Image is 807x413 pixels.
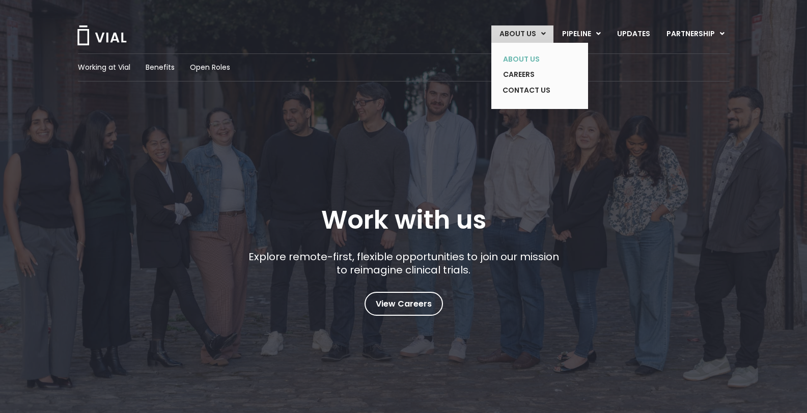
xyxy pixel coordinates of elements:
h1: Work with us [321,205,486,235]
a: Open Roles [190,62,230,73]
a: UPDATES [609,25,658,43]
a: Working at Vial [78,62,130,73]
a: PARTNERSHIPMenu Toggle [658,25,733,43]
a: CAREERS [495,67,569,82]
a: ABOUT US [495,51,569,67]
a: PIPELINEMenu Toggle [554,25,608,43]
a: ABOUT USMenu Toggle [491,25,553,43]
p: Explore remote-first, flexible opportunities to join our mission to reimagine clinical trials. [244,250,563,277]
a: Benefits [146,62,175,73]
a: View Careers [365,292,443,316]
img: Vial Logo [76,25,127,45]
a: CONTACT US [495,82,569,99]
span: View Careers [376,297,432,311]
